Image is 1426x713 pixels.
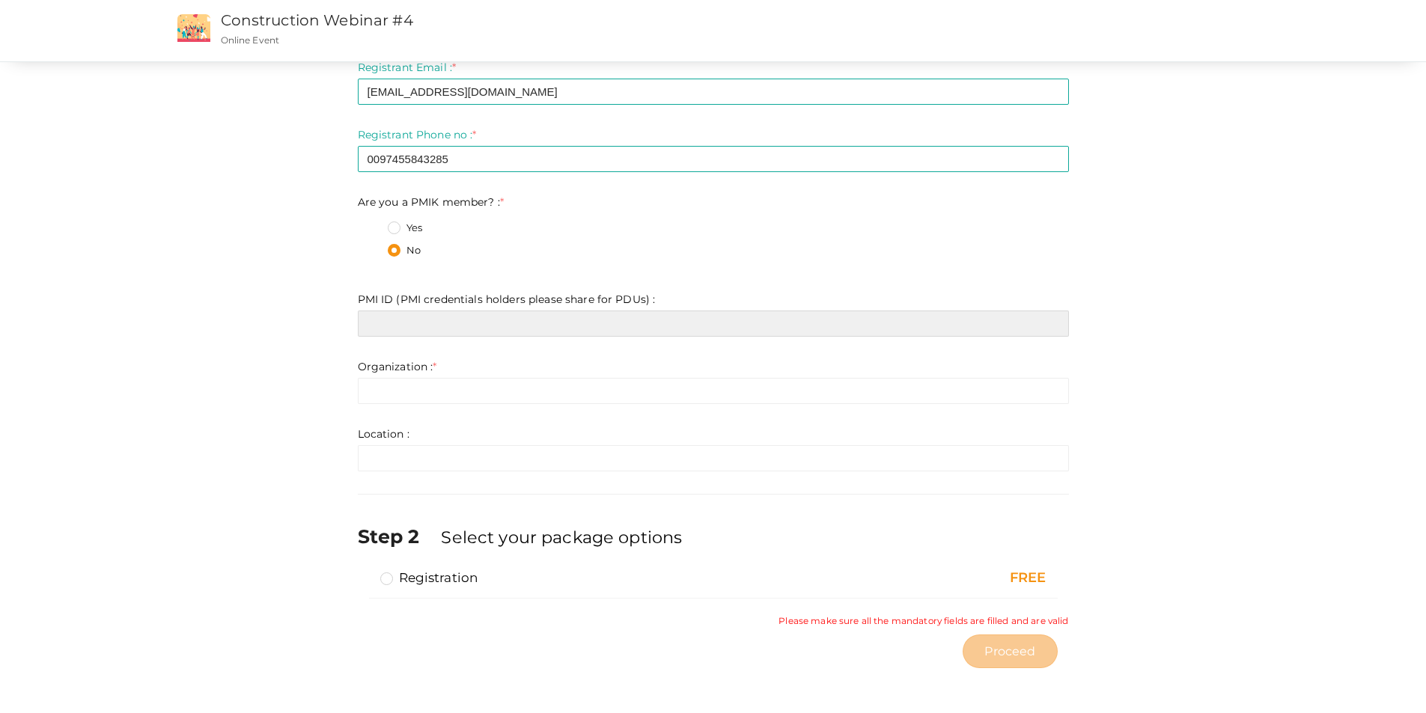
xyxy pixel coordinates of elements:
div: FREE [843,569,1046,588]
label: Yes [388,221,422,236]
p: Online Event [221,34,934,46]
label: Select your package options [441,525,682,549]
label: PMI ID (PMI credentials holders please share for PDUs) : [358,292,656,307]
label: Registration [380,569,478,587]
label: Registrant Phone no : [358,127,477,142]
label: Step 2 [358,523,439,550]
label: No [388,243,421,258]
small: Please make sure all the mandatory fields are filled and are valid [778,614,1068,627]
label: Registrant Email : [358,60,457,75]
img: event2.png [177,14,210,42]
span: Proceed [984,643,1035,660]
button: Proceed [963,634,1057,668]
label: Location : [358,426,409,441]
label: Organization : [358,359,437,374]
a: Construction Webinar #4 [221,11,413,29]
input: Enter registrant email here. [358,79,1069,105]
label: Are you a PMIK member? : [358,195,505,209]
input: Enter registrant phone no here. [358,146,1069,172]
